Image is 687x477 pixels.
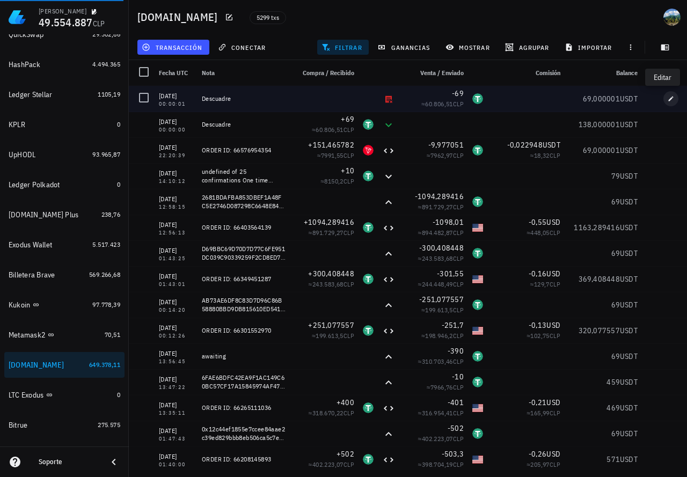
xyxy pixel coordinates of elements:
[101,210,120,218] span: 238,76
[430,151,453,159] span: 7962,97
[428,140,464,150] span: -9,977051
[373,40,437,55] button: ganancias
[159,153,193,158] div: 22:20:39
[418,409,464,417] span: ≈
[159,374,193,385] div: [DATE]
[530,460,549,468] span: 205,97
[472,93,483,104] div: USDT-icon
[421,332,464,340] span: ≈
[611,351,620,361] span: 69
[611,248,620,258] span: 69
[202,120,286,129] div: Descuadre
[92,300,120,309] span: 97.778,39
[316,332,343,340] span: 199.613,5
[159,400,193,410] div: [DATE]
[529,449,546,459] span: -0,26
[546,217,560,227] span: USD
[620,120,638,129] span: USDT
[422,435,453,443] span: 402.223,07
[442,449,464,459] span: -503,3
[418,435,464,443] span: ≈
[9,30,43,39] div: QuickSwap
[620,326,638,335] span: USDT
[529,217,546,227] span: -0,55
[507,43,549,52] span: agrupar
[472,145,483,156] div: USDT-icon
[550,280,560,288] span: CLP
[534,151,550,159] span: 18,32
[309,460,354,468] span: ≈
[202,167,286,185] div: undefined of 25 confirmations One time reward Staking Promo Rewards
[320,177,354,185] span: ≈
[379,43,430,52] span: ganancias
[546,398,560,407] span: USD
[324,43,362,52] span: filtrar
[343,229,354,237] span: CLP
[363,145,374,156] div: TRX-icon
[422,203,453,211] span: 891.729,27
[529,269,546,278] span: -0,16
[583,145,620,155] span: 69,000001
[92,60,120,68] span: 4.494.365
[159,142,193,153] div: [DATE]
[93,19,105,28] span: CLP
[312,229,343,237] span: 891.729,27
[9,60,40,69] div: HashPack
[507,140,543,150] span: -0,022948
[117,180,120,188] span: 0
[453,357,464,365] span: CLP
[453,460,464,468] span: CLP
[159,219,193,230] div: [DATE]
[453,254,464,262] span: CLP
[202,94,286,103] div: Descuadre
[105,331,120,339] span: 70,51
[220,43,266,52] span: conectar
[427,151,464,159] span: ≈
[550,229,560,237] span: CLP
[620,377,638,387] span: USDT
[341,166,354,175] span: +10
[501,40,556,55] button: agrupar
[579,274,620,284] span: 369,408448
[422,280,453,288] span: 244.448,49
[159,168,193,179] div: [DATE]
[303,69,354,77] span: Compra / Recibido
[422,409,453,417] span: 316.954,41
[117,120,120,128] span: 0
[579,326,620,335] span: 320,077557
[316,126,343,134] span: 60.806,51
[663,9,681,26] div: avatar
[453,203,464,211] span: CLP
[202,455,286,464] div: ORDER ID: 66208145893
[4,292,125,318] a: Kukoin 97.778,39
[159,451,193,462] div: [DATE]
[530,409,549,417] span: 165,99
[159,322,193,333] div: [DATE]
[308,269,354,278] span: +300,408448
[430,383,453,391] span: 7966,76
[453,306,464,314] span: CLP
[89,361,120,369] span: 649.378,11
[472,222,483,233] div: USD-icon
[159,282,193,287] div: 01:43:01
[611,429,620,438] span: 69
[530,280,560,288] span: ≈
[419,243,464,253] span: -300,408448
[9,270,55,280] div: Billetera Brave
[527,409,560,417] span: ≈
[202,373,286,391] div: 6FAE6BDFC42EA9F1AC149C60BC57CF17A15845974AF4758E5201B00DE2D4B9DD
[530,229,549,237] span: 448,05
[9,240,52,249] div: Exodus Wallet
[202,425,286,442] div: 0x12c44ef1855e7ccee84aae2c39ed829bbb8eb506ca5c7e43dd92dfb7afd111a6
[529,320,546,330] span: -0,13
[399,60,468,86] div: Venta / Enviado
[202,352,286,361] div: awaiting
[98,421,120,429] span: 275.575
[202,223,286,232] div: ORDER ID: 66403564139
[312,126,354,134] span: ≈
[529,398,546,407] span: -0,21
[418,254,464,262] span: ≈
[453,280,464,288] span: CLP
[472,325,483,336] div: USD-icon
[550,332,560,340] span: CLP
